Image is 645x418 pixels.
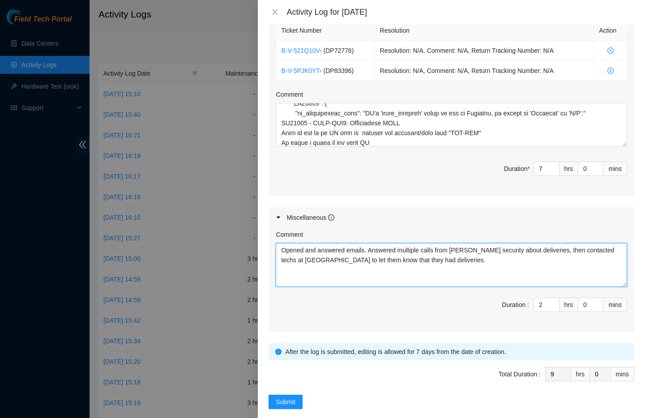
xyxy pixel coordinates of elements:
[269,207,634,228] div: Miscellaneous info-circle
[276,230,303,239] label: Comment
[599,47,622,54] span: close-circle
[611,367,634,381] div: mins
[603,298,627,312] div: mins
[328,214,334,221] span: info-circle
[269,395,303,409] button: Submit
[276,90,303,99] label: Comment
[571,367,590,381] div: hrs
[275,349,282,355] span: info-circle
[285,347,628,357] div: After the log is submitted, editing is allowed for 7 days from the date of creation.
[375,61,594,81] td: Resolution: N/A, Comment: N/A, Return Tracking Number: N/A
[271,9,278,16] span: close
[286,213,334,222] div: Miscellaneous
[276,103,627,147] textarea: Comment
[504,164,530,174] div: Duration
[560,298,578,312] div: hrs
[276,397,295,407] span: Submit
[276,215,281,220] span: caret-right
[320,47,354,54] span: - ( DP72776 )
[375,21,594,41] th: Resolution
[594,21,627,41] th: Action
[502,300,529,310] div: Duration :
[269,8,281,17] button: Close
[281,67,320,74] a: B-V-5PJK0YT
[499,369,541,379] div: Total Duration :
[276,243,627,287] textarea: Comment
[375,41,594,61] td: Resolution: N/A, Comment: N/A, Return Tracking Number: N/A
[286,7,634,17] div: Activity Log for [DATE]
[276,21,375,41] th: Ticket Number
[560,162,578,176] div: hrs
[281,47,320,54] a: B-V-521Q10V
[603,162,627,176] div: mins
[320,67,354,74] span: - ( DP83396 )
[599,68,622,74] span: close-circle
